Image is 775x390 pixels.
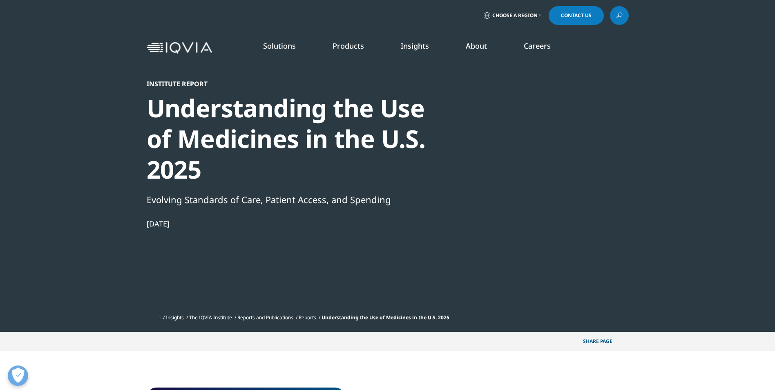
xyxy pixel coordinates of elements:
a: Products [333,41,364,51]
div: Understanding the Use of Medicines in the U.S. 2025 [147,93,427,185]
a: Solutions [263,41,296,51]
a: Reports [299,314,316,321]
div: Evolving Standards of Care, Patient Access, and Spending [147,193,427,206]
a: About [466,41,487,51]
span: Understanding the Use of Medicines in the U.S. 2025 [322,314,449,321]
img: IQVIA Healthcare Information Technology and Pharma Clinical Research Company [147,42,212,54]
a: Contact Us [549,6,604,25]
button: Open Preferences [8,365,28,386]
a: Insights [166,314,184,321]
p: Share PAGE [577,332,629,351]
div: Institute Report [147,80,427,88]
nav: Primary [215,29,629,67]
a: Insights [401,41,429,51]
a: Reports and Publications [237,314,293,321]
button: Share PAGEShare PAGE [577,332,629,351]
div: [DATE] [147,219,427,229]
span: Contact Us [561,13,592,18]
a: The IQVIA Institute [189,314,232,321]
span: Choose a Region [492,12,538,19]
a: Careers [524,41,551,51]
